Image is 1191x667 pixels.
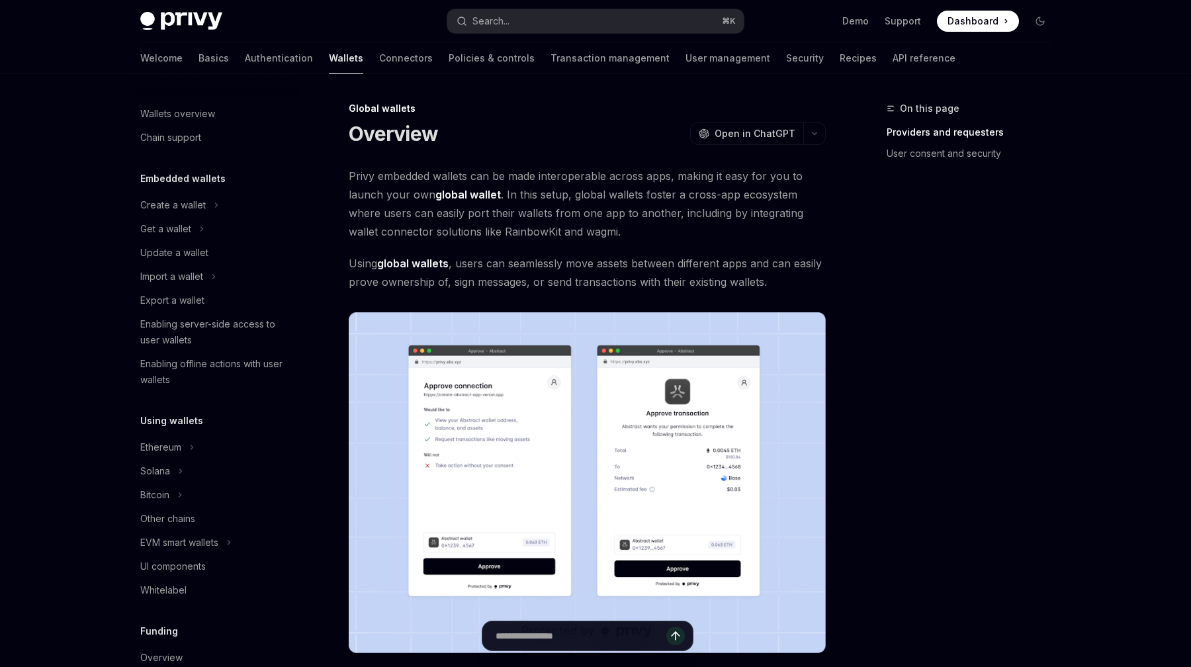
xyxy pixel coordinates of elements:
strong: global wallets [377,257,449,270]
a: Other chains [130,507,299,531]
a: Wallets [329,42,363,74]
div: UI components [140,558,206,574]
a: Dashboard [937,11,1019,32]
a: User management [685,42,770,74]
div: Wallets overview [140,106,215,122]
div: Get a wallet [140,221,191,237]
a: Authentication [245,42,313,74]
span: On this page [900,101,959,116]
a: Welcome [140,42,183,74]
a: Enabling offline actions with user wallets [130,352,299,392]
span: Open in ChatGPT [715,127,795,140]
div: Export a wallet [140,292,204,308]
a: Connectors [379,42,433,74]
div: Update a wallet [140,245,208,261]
h1: Overview [349,122,438,146]
a: Policies & controls [449,42,535,74]
img: images/Crossapp.png [349,312,826,653]
a: Basics [198,42,229,74]
a: Providers and requesters [887,122,1061,143]
h5: Embedded wallets [140,171,226,187]
div: Whitelabel [140,582,187,598]
h5: Using wallets [140,413,203,429]
button: Toggle dark mode [1030,11,1051,32]
button: Search...⌘K [447,9,744,33]
button: Send message [666,627,685,645]
img: dark logo [140,12,222,30]
div: Overview [140,650,183,666]
div: Chain support [140,130,201,146]
div: Ethereum [140,439,181,455]
a: Support [885,15,921,28]
span: Using , users can seamlessly move assets between different apps and can easily prove ownership of... [349,254,826,291]
span: ⌘ K [722,16,736,26]
a: User consent and security [887,143,1061,164]
a: Update a wallet [130,241,299,265]
a: Wallets overview [130,102,299,126]
a: Security [786,42,824,74]
div: Import a wallet [140,269,203,285]
a: Transaction management [551,42,670,74]
a: UI components [130,555,299,578]
div: EVM smart wallets [140,535,218,551]
strong: global wallet [435,188,501,201]
a: Demo [842,15,869,28]
a: API reference [893,42,955,74]
div: Global wallets [349,102,826,115]
div: Enabling server-side access to user wallets [140,316,291,348]
a: Whitelabel [130,578,299,602]
a: Chain support [130,126,299,150]
span: Dashboard [948,15,998,28]
div: Search... [472,13,509,29]
h5: Funding [140,623,178,639]
a: Export a wallet [130,289,299,312]
div: Solana [140,463,170,479]
div: Create a wallet [140,197,206,213]
div: Bitcoin [140,487,169,503]
a: Recipes [840,42,877,74]
button: Open in ChatGPT [690,122,803,145]
div: Enabling offline actions with user wallets [140,356,291,388]
span: Privy embedded wallets can be made interoperable across apps, making it easy for you to launch yo... [349,167,826,241]
div: Other chains [140,511,195,527]
a: Enabling server-side access to user wallets [130,312,299,352]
